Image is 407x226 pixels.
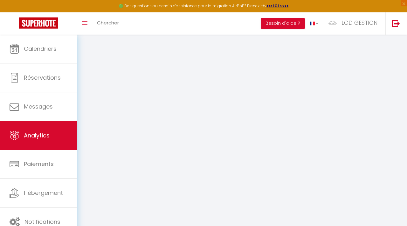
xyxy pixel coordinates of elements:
[341,19,377,27] span: LCD GESTION
[19,17,58,29] img: Super Booking
[266,3,289,9] a: >>> ICI <<<<
[24,189,63,197] span: Hébergement
[24,160,54,168] span: Paiements
[24,131,50,139] span: Analytics
[323,12,385,35] a: ... LCD GESTION
[24,74,61,82] span: Réservations
[24,103,53,110] span: Messages
[97,19,119,26] span: Chercher
[24,218,60,226] span: Notifications
[92,12,124,35] a: Chercher
[328,18,337,28] img: ...
[24,45,57,53] span: Calendriers
[261,18,305,29] button: Besoin d'aide ?
[392,19,400,27] img: logout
